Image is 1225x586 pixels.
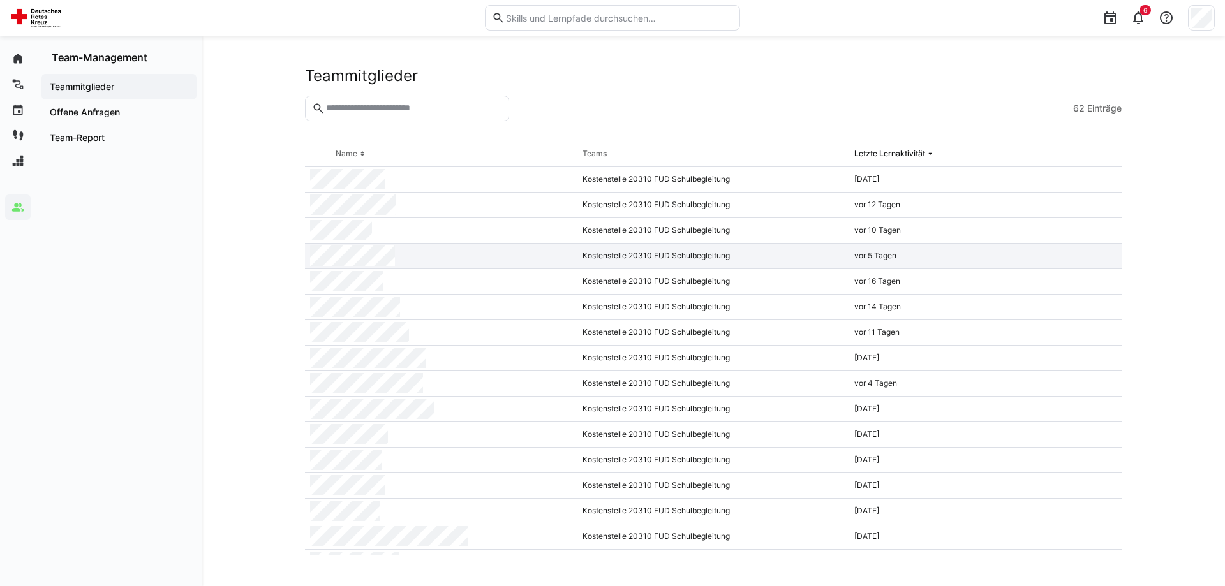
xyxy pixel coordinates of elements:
[577,320,850,346] div: Kostenstelle 20310 FUD Schulbegleitung
[854,149,925,159] div: Letzte Lernaktivität
[1073,102,1085,115] span: 62
[577,448,850,473] div: Kostenstelle 20310 FUD Schulbegleitung
[854,378,897,388] span: vor 4 Tagen
[577,473,850,499] div: Kostenstelle 20310 FUD Schulbegleitung
[577,295,850,320] div: Kostenstelle 20310 FUD Schulbegleitung
[854,327,900,337] span: vor 11 Tagen
[577,550,850,575] div: Kostenstelle 20310 FUD Schulbegleitung
[854,200,900,209] span: vor 12 Tagen
[577,244,850,269] div: Kostenstelle 20310 FUD Schulbegleitung
[854,531,879,541] span: [DATE]
[854,404,879,413] span: [DATE]
[505,12,733,24] input: Skills und Lernpfade durchsuchen…
[1087,102,1122,115] span: Einträge
[577,499,850,524] div: Kostenstelle 20310 FUD Schulbegleitung
[854,506,879,515] span: [DATE]
[577,524,850,550] div: Kostenstelle 20310 FUD Schulbegleitung
[854,251,896,260] span: vor 5 Tagen
[577,193,850,218] div: Kostenstelle 20310 FUD Schulbegleitung
[336,149,357,159] div: Name
[577,371,850,397] div: Kostenstelle 20310 FUD Schulbegleitung
[854,302,901,311] span: vor 14 Tagen
[854,480,879,490] span: [DATE]
[854,276,900,286] span: vor 16 Tagen
[854,174,879,184] span: [DATE]
[577,397,850,422] div: Kostenstelle 20310 FUD Schulbegleitung
[577,422,850,448] div: Kostenstelle 20310 FUD Schulbegleitung
[583,149,607,159] div: Teams
[854,353,879,362] span: [DATE]
[305,66,418,85] h2: Teammitglieder
[854,455,879,464] span: [DATE]
[854,225,901,235] span: vor 10 Tagen
[577,269,850,295] div: Kostenstelle 20310 FUD Schulbegleitung
[577,346,850,371] div: Kostenstelle 20310 FUD Schulbegleitung
[577,218,850,244] div: Kostenstelle 20310 FUD Schulbegleitung
[1143,6,1147,14] span: 6
[854,429,879,439] span: [DATE]
[577,167,850,193] div: Kostenstelle 20310 FUD Schulbegleitung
